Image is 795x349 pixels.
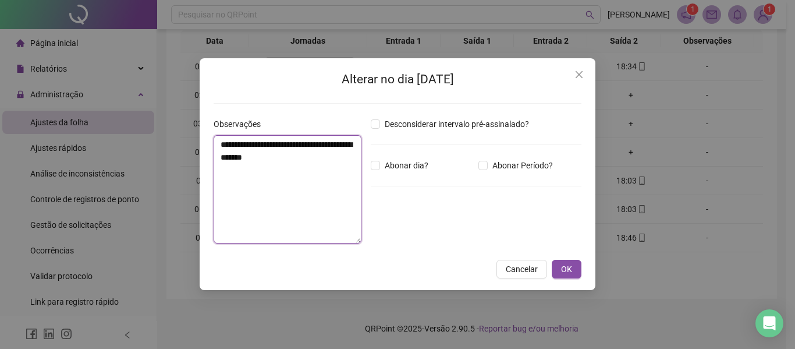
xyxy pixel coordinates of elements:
button: OK [552,260,581,279]
span: Abonar dia? [380,159,433,172]
button: Close [570,65,588,84]
span: Cancelar [506,263,538,276]
h2: Alterar no dia [DATE] [214,70,581,89]
span: close [574,70,584,79]
span: OK [561,263,572,276]
span: Desconsiderar intervalo pré-assinalado? [380,118,534,131]
button: Cancelar [496,260,547,279]
label: Observações [214,118,268,131]
span: Abonar Período? [488,159,558,172]
div: Open Intercom Messenger [755,309,783,337]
